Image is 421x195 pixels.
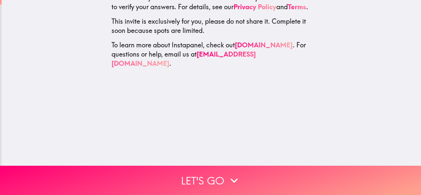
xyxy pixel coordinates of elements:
a: Privacy Policy [234,2,276,11]
a: [EMAIL_ADDRESS][DOMAIN_NAME] [111,50,256,67]
a: Terms [288,2,306,11]
p: To learn more about Instapanel, check out . For questions or help, email us at . [111,40,311,68]
a: [DOMAIN_NAME] [235,40,293,49]
p: This invite is exclusively for you, please do not share it. Complete it soon because spots are li... [111,16,311,35]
